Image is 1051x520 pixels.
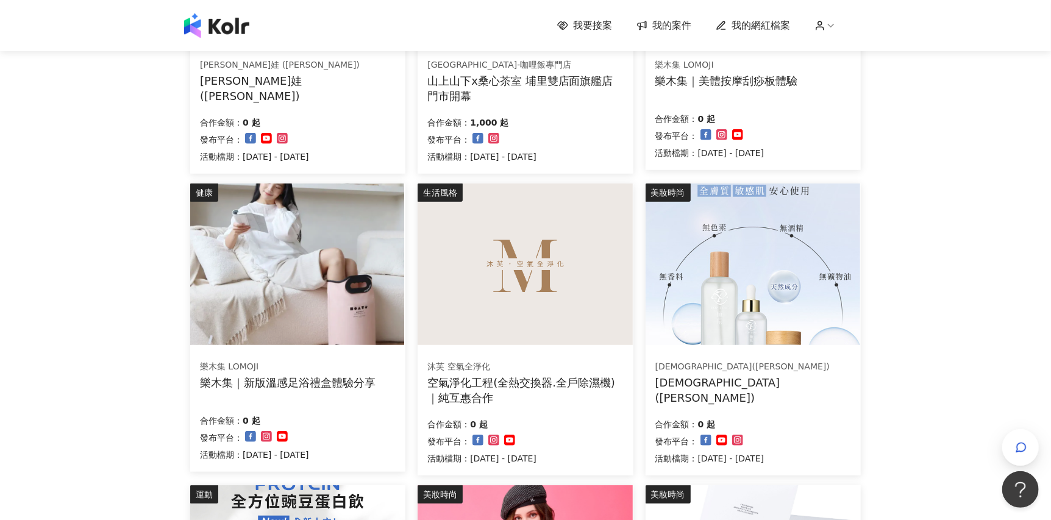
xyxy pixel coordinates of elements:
[655,59,798,71] div: 樂木集 LOMOJI
[190,183,405,345] img: 新版SPA級溫感足浴禮盒
[557,19,612,32] a: 我要接案
[427,417,470,432] p: 合作金額：
[1002,471,1039,508] iframe: Help Scout Beacon - Open
[427,361,622,373] div: 沐芙 空氣全淨化
[655,375,851,405] div: [DEMOGRAPHIC_DATA]([PERSON_NAME])
[646,183,691,202] div: 美妝時尚
[427,73,623,104] div: 山上山下x桑心茶室 埔里雙店面旗艦店門市開幕
[655,451,764,466] p: 活動檔期：[DATE] - [DATE]
[655,146,764,160] p: 活動檔期：[DATE] - [DATE]
[200,413,243,428] p: 合作金額：
[418,485,463,504] div: 美妝時尚
[573,19,612,32] span: 我要接案
[190,485,218,504] div: 運動
[200,430,243,445] p: 發布平台：
[200,115,243,130] p: 合作金額：
[200,132,243,147] p: 發布平台：
[732,19,790,32] span: 我的網紅檔案
[427,149,536,164] p: 活動檔期：[DATE] - [DATE]
[243,115,260,130] p: 0 起
[190,183,218,202] div: 健康
[716,19,790,32] a: 我的網紅檔案
[427,115,470,130] p: 合作金額：
[200,447,309,462] p: 活動檔期：[DATE] - [DATE]
[470,417,488,432] p: 0 起
[646,485,691,504] div: 美妝時尚
[427,132,470,147] p: 發布平台：
[418,183,632,345] img: 空氣淨化工程
[200,149,309,164] p: 活動檔期：[DATE] - [DATE]
[427,434,470,449] p: 發布平台：
[698,417,716,432] p: 0 起
[470,115,508,130] p: 1,000 起
[636,19,691,32] a: 我的案件
[427,59,622,71] div: [GEOGRAPHIC_DATA]-咖哩飯專門店
[200,73,396,104] div: [PERSON_NAME]娃 ([PERSON_NAME])
[655,361,850,373] div: [DEMOGRAPHIC_DATA]([PERSON_NAME])
[655,112,698,126] p: 合作金額：
[655,417,698,432] p: 合作金額：
[698,112,716,126] p: 0 起
[200,59,395,71] div: [PERSON_NAME]娃 ([PERSON_NAME])
[184,13,249,38] img: logo
[655,434,698,449] p: 發布平台：
[655,73,798,88] div: 樂木集｜美體按摩刮痧板體驗
[427,375,623,405] div: 空氣淨化工程(全熱交換器.全戶除濕機)｜純互惠合作
[652,19,691,32] span: 我的案件
[646,183,860,345] img: 極辰保濕保養系列
[200,361,376,373] div: 樂木集 LOMOJI
[200,375,376,390] div: 樂木集｜新版溫感足浴禮盒體驗分享
[243,413,260,428] p: 0 起
[427,451,536,466] p: 活動檔期：[DATE] - [DATE]
[655,129,698,143] p: 發布平台：
[418,183,463,202] div: 生活風格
